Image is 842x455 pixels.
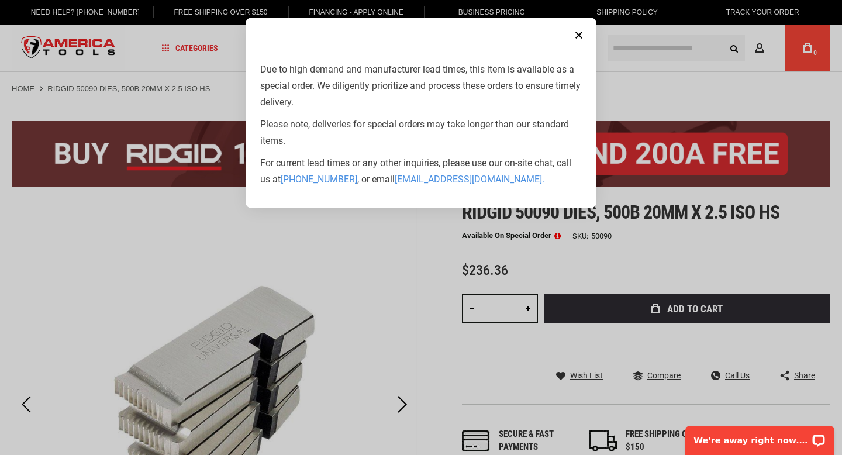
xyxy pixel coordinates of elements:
a: [EMAIL_ADDRESS][DOMAIN_NAME]. [395,174,544,185]
p: Please note, deliveries for special orders may take longer than our standard items. [260,116,582,149]
a: [PHONE_NUMBER] [281,174,357,185]
iframe: LiveChat chat widget [678,418,842,455]
p: For current lead times or any other inquiries, please use our on-site chat, call us at , or email [260,155,582,188]
p: Due to high demand and manufacturer lead times, this item is available as a special order. We dil... [260,61,582,111]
